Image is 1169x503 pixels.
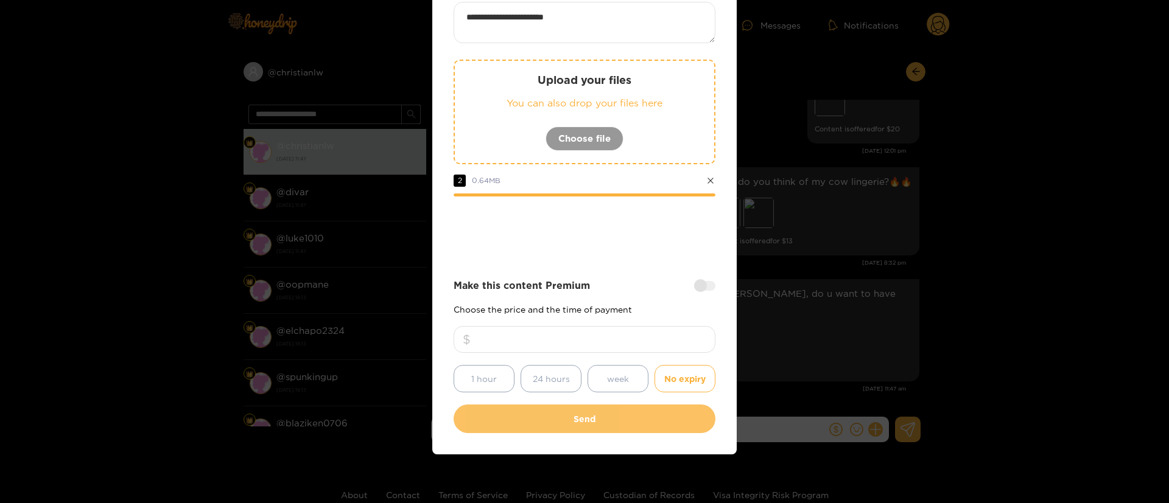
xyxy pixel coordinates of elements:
[454,279,590,293] strong: Make this content Premium
[472,176,500,184] span: 0.64 MB
[588,365,648,392] button: week
[533,372,570,386] span: 24 hours
[521,365,581,392] button: 24 hours
[454,305,715,314] p: Choose the price and the time of payment
[655,365,715,392] button: No expiry
[454,404,715,433] button: Send
[479,73,690,87] p: Upload your files
[546,127,623,151] button: Choose file
[454,175,466,187] span: 2
[454,365,514,392] button: 1 hour
[664,372,706,386] span: No expiry
[479,96,690,110] p: You can also drop your files here
[471,372,497,386] span: 1 hour
[607,372,629,386] span: week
